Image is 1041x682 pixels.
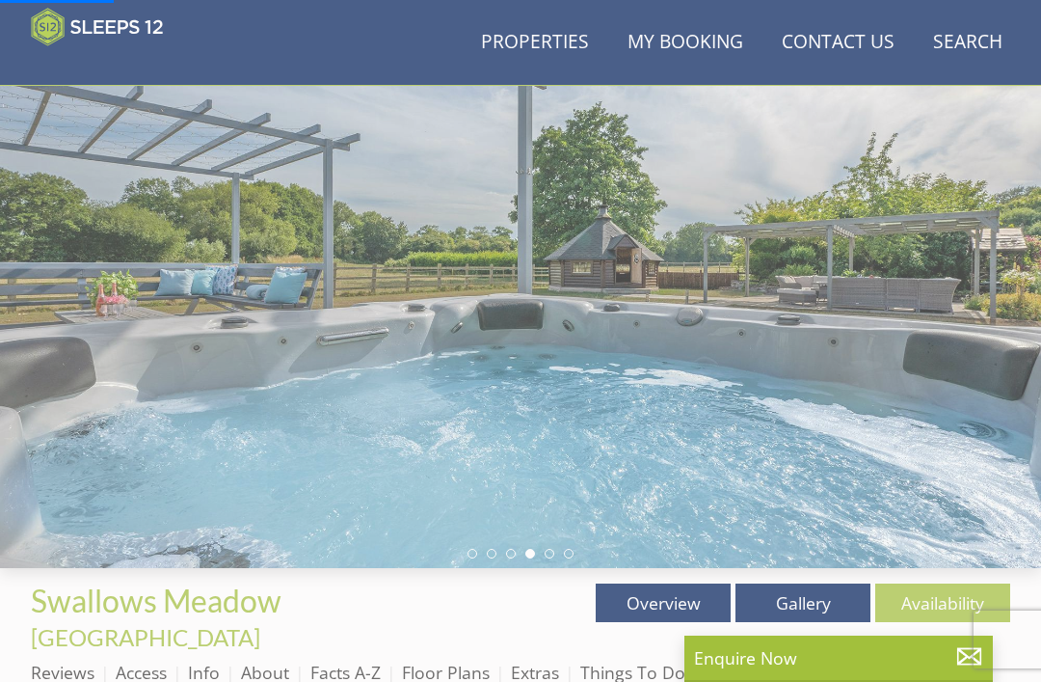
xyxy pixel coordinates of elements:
a: Contact Us [774,21,902,65]
a: Search [925,21,1010,65]
a: Availability [875,584,1010,622]
a: Properties [473,21,597,65]
p: Enquire Now [694,645,983,670]
img: Sleeps 12 [31,8,164,46]
iframe: Customer reviews powered by Trustpilot [21,58,224,74]
a: Overview [596,584,731,622]
a: My Booking [620,21,751,65]
span: - [31,589,295,651]
span: Swallows Meadow [31,582,281,619]
a: Gallery [735,584,870,622]
a: [GEOGRAPHIC_DATA] [31,623,260,651]
a: Swallows Meadow [31,582,287,619]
